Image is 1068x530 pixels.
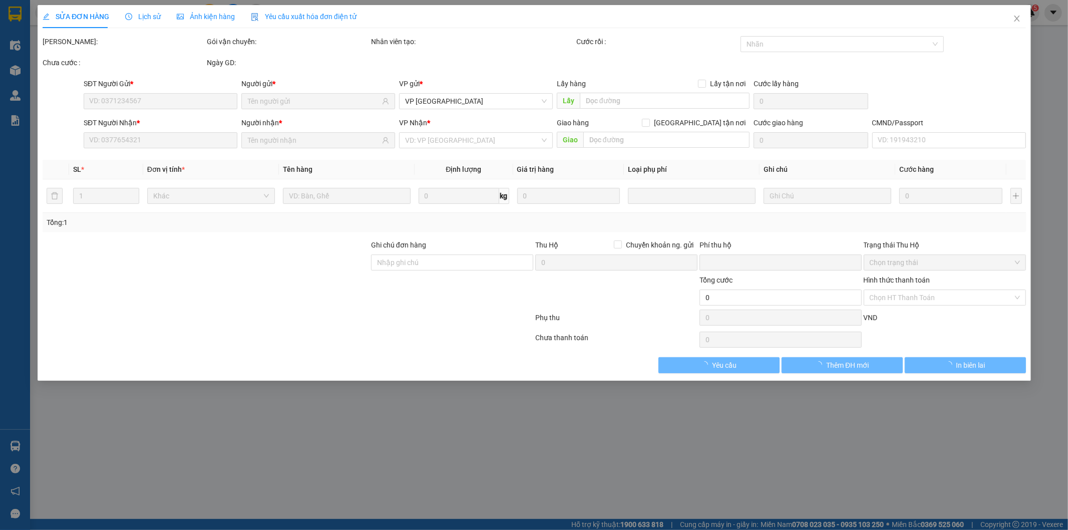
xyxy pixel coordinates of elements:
span: Tổng cước [699,276,732,284]
span: SL [73,165,81,173]
input: Dọc đường [583,132,750,148]
span: In biên lai [956,360,985,371]
div: Nhân viên tạo: [371,36,574,47]
div: SĐT Người Nhận [84,117,237,128]
div: Phí thu hộ [699,239,861,254]
button: plus [1010,188,1021,204]
div: Người gửi [241,78,395,89]
input: 0 [899,188,1002,204]
div: Tổng: 1 [47,217,412,228]
label: Cước giao hàng [754,119,803,127]
input: Ghi Chú [764,188,891,204]
span: Ảnh kiện hàng [177,13,235,21]
input: Dọc đường [579,93,750,109]
label: Hình thức thanh toán [863,276,930,284]
div: Người nhận [241,117,395,128]
span: Đơn vị tính [147,165,184,173]
label: Cước lấy hàng [754,80,799,88]
span: loading [701,361,712,368]
span: user [382,137,389,144]
span: Lịch sử [125,13,161,21]
span: edit [43,13,50,20]
div: Cước rồi : [576,36,738,47]
span: Giao hàng [556,119,588,127]
span: loading [815,361,826,368]
div: Ngày GD: [207,57,369,68]
span: loading [945,361,956,368]
span: Giao [556,132,583,148]
span: Lấy [556,93,579,109]
span: Cước hàng [899,165,934,173]
button: In biên lai [904,357,1025,373]
div: SĐT Người Gửi [84,78,237,89]
div: Gói vận chuyển: [207,36,369,47]
span: Khác [153,188,268,203]
label: Ghi chú đơn hàng [371,241,426,249]
span: Tên hàng [282,165,312,173]
span: Chuyển khoản ng. gửi [621,239,697,250]
input: Ghi chú đơn hàng [371,254,533,271]
div: CMND/Passport [872,117,1025,128]
input: Tên người gửi [247,96,380,107]
button: Yêu cầu [658,357,779,373]
th: Loại phụ phí [624,160,760,179]
span: VP Nhận [399,119,427,127]
button: delete [47,188,63,204]
span: kg [499,188,509,204]
span: Lấy hàng [556,80,585,88]
span: SỬA ĐƠN HÀNG [43,13,109,21]
span: Yêu cầu [712,360,737,371]
span: Giá trị hàng [517,165,554,173]
span: [GEOGRAPHIC_DATA] tận nơi [650,117,750,128]
div: Phụ thu [534,312,698,330]
div: VP gửi [399,78,553,89]
div: Trạng thái Thu Hộ [863,239,1025,250]
span: clock-circle [125,13,132,20]
input: Cước giao hàng [754,132,868,148]
div: Chưa thanh toán [534,332,698,350]
span: Lấy tận nơi [706,78,750,89]
span: close [1012,15,1020,23]
input: 0 [517,188,620,204]
button: Close [1002,5,1030,33]
th: Ghi chú [760,160,895,179]
span: picture [177,13,184,20]
span: Định lượng [446,165,481,173]
span: Yêu cầu xuất hóa đơn điện tử [251,13,357,21]
span: VP Tân Triều [405,94,547,109]
span: Thêm ĐH mới [826,360,869,371]
button: Thêm ĐH mới [781,357,902,373]
input: Cước lấy hàng [754,93,868,109]
img: icon [251,13,259,21]
span: Chọn trạng thái [869,255,1019,270]
input: VD: Bàn, Ghế [282,188,410,204]
div: Chưa cước : [43,57,205,68]
span: Thu Hộ [535,241,558,249]
div: [PERSON_NAME]: [43,36,205,47]
span: user [382,98,389,105]
input: Tên người nhận [247,135,380,146]
span: VND [863,314,877,322]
